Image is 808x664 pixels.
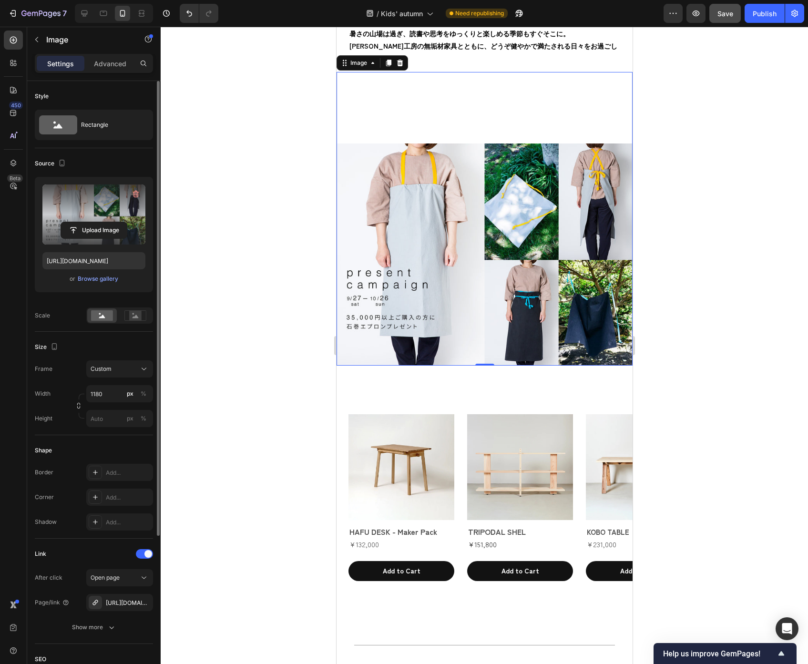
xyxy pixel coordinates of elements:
iframe: Design area [337,27,633,664]
div: Add... [106,518,151,527]
img: gempages_485499438039565566-d5a0c871-9b54-4b14-95d6-3a9169df39dc.webp [249,388,355,493]
strong: Add to Cart [284,539,321,549]
button: Publish [745,4,785,23]
div: Shadow [35,518,57,526]
div: Corner [35,493,54,501]
input: https://example.com/image.jpg [42,252,145,269]
button: px [138,388,149,399]
button: Open page [86,569,153,586]
button: % [124,388,136,399]
span: / [377,9,379,19]
div: % [141,389,146,398]
div: Beta [7,174,23,182]
label: Frame [35,365,52,373]
div: Shape [35,446,52,455]
label: Height [35,414,52,423]
label: Width [35,389,51,398]
span: Open page [91,574,120,581]
div: Add... [106,493,151,502]
div: Source [35,157,68,170]
span: Custom [91,365,112,373]
div: Link [35,550,46,558]
div: [URL][DOMAIN_NAME] [106,599,151,607]
button: 7 [4,4,71,23]
div: Browse gallery [78,275,118,283]
input: px% [86,385,153,402]
strong: KOBO TABLE [250,500,293,510]
div: SEO [35,655,46,664]
span: ¥231,000 [250,512,280,522]
button: % [124,413,136,424]
div: After click [35,573,62,582]
div: Rectangle [81,114,139,136]
div: % [141,414,146,423]
div: Page/link [35,598,70,607]
span: Kids' autumn [381,9,423,19]
div: Size [35,341,60,354]
div: px [127,414,133,423]
span: or [70,273,75,285]
span: Save [717,10,733,18]
input: px% [86,410,153,427]
button: Show survey - Help us improve GemPages! [663,648,787,659]
div: Undo/Redo [180,4,218,23]
button: Browse gallery [77,274,119,284]
div: Open Intercom Messenger [776,617,798,640]
p: 7 [62,8,67,19]
p: Settings [47,59,74,69]
span: Need republishing [455,9,504,18]
button: Upload Image [61,222,127,239]
div: 450 [9,102,23,109]
button: Save [709,4,741,23]
div: Border [35,468,53,477]
p: Image [46,34,127,45]
button: Custom [86,360,153,378]
div: Add... [106,469,151,477]
button: Show more [35,619,153,636]
button: px [138,413,149,424]
div: Show more [72,623,116,632]
span: Help us improve GemPages! [663,649,776,658]
div: px [127,389,133,398]
div: Scale [35,311,50,320]
div: Publish [753,9,777,19]
p: Advanced [94,59,126,69]
div: Style [35,92,49,101]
